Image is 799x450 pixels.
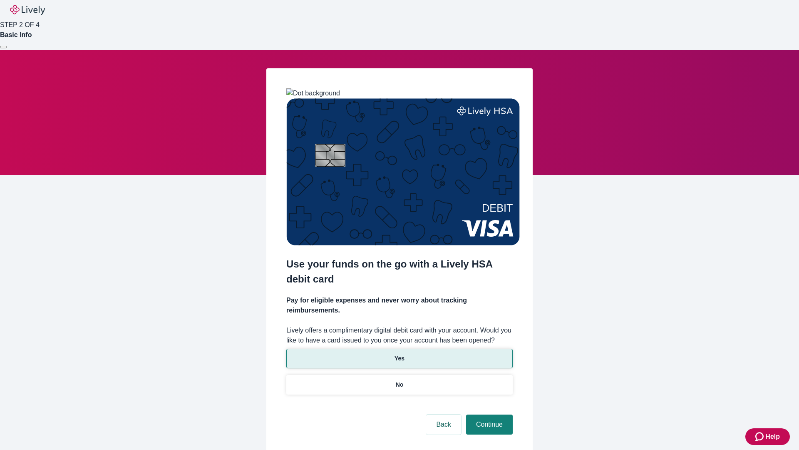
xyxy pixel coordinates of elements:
[396,380,404,389] p: No
[286,98,520,245] img: Debit card
[286,88,340,98] img: Dot background
[755,432,765,442] svg: Zendesk support icon
[286,375,513,395] button: No
[765,432,780,442] span: Help
[745,428,790,445] button: Zendesk support iconHelp
[395,354,404,363] p: Yes
[10,5,45,15] img: Lively
[286,295,513,315] h4: Pay for eligible expenses and never worry about tracking reimbursements.
[286,349,513,368] button: Yes
[286,257,513,287] h2: Use your funds on the go with a Lively HSA debit card
[286,325,513,345] label: Lively offers a complimentary digital debit card with your account. Would you like to have a card...
[426,415,461,435] button: Back
[466,415,513,435] button: Continue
